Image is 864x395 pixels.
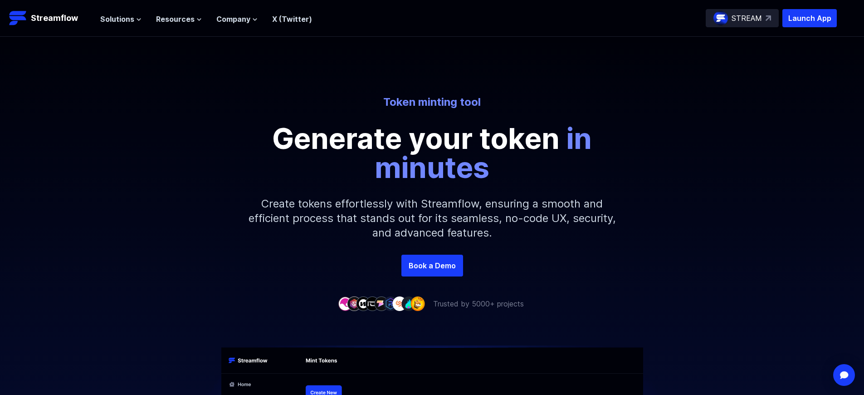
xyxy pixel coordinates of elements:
[713,11,728,25] img: streamflow-logo-circle.png
[216,14,250,25] span: Company
[383,296,398,311] img: company-6
[732,13,762,24] p: STREAM
[156,14,195,25] span: Resources
[237,182,627,255] p: Create tokens effortlessly with Streamflow, ensuring a smooth and efficient process that stands o...
[100,14,134,25] span: Solutions
[374,296,389,311] img: company-5
[706,9,779,27] a: STREAM
[272,15,312,24] a: X (Twitter)
[401,296,416,311] img: company-8
[392,296,407,311] img: company-7
[156,14,202,25] button: Resources
[356,296,371,311] img: company-3
[338,296,352,311] img: company-1
[766,15,771,21] img: top-right-arrow.svg
[9,9,91,27] a: Streamflow
[782,9,837,27] button: Launch App
[410,296,425,311] img: company-9
[833,364,855,386] div: Open Intercom Messenger
[100,14,142,25] button: Solutions
[181,95,683,109] p: Token minting tool
[9,9,27,27] img: Streamflow Logo
[31,12,78,25] p: Streamflow
[228,124,636,182] p: Generate your token
[365,296,380,311] img: company-4
[433,298,524,309] p: Trusted by 5000+ projects
[401,255,463,276] a: Book a Demo
[347,296,361,311] img: company-2
[216,14,258,25] button: Company
[375,121,592,185] span: in minutes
